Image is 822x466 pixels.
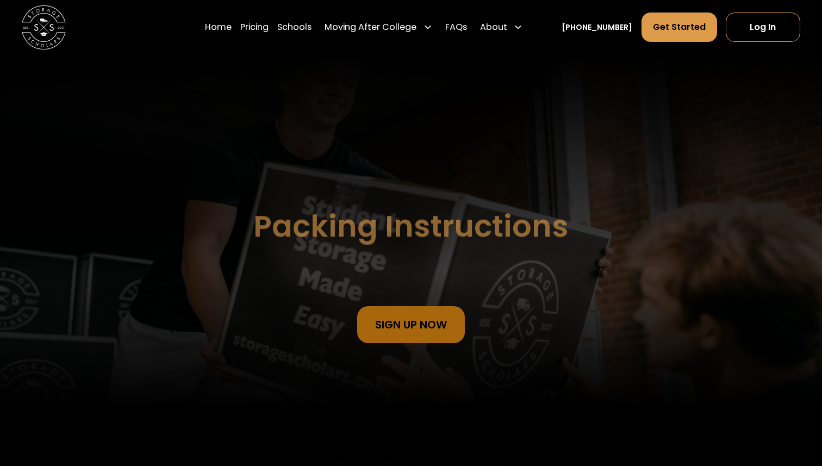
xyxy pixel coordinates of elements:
h1: Packing Instructions [253,210,569,244]
a: Log In [726,13,800,42]
div: Moving After College [320,12,436,42]
a: FAQs [445,12,467,42]
a: Schools [277,12,312,42]
a: sign Up Now [357,306,464,343]
div: Moving After College [325,21,416,34]
div: sign Up Now [375,319,447,330]
a: [PHONE_NUMBER] [562,22,632,33]
a: Home [205,12,232,42]
a: Get Started [642,13,717,42]
div: About [480,21,507,34]
div: About [476,12,527,42]
img: Storage Scholars main logo [22,5,66,49]
a: Pricing [240,12,269,42]
div: NEW TO 2024: All packing supplies will be shipped directly to you! [175,270,647,288]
